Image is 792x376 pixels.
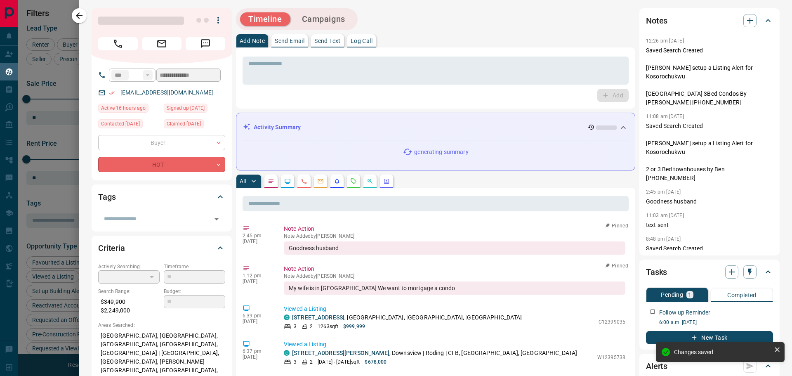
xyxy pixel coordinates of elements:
[284,273,625,279] p: Note Added by [PERSON_NAME]
[659,319,773,326] p: 6:00 a.m. [DATE]
[597,354,625,361] p: W12395738
[284,281,625,295] div: My wife is in [GEOGRAPHIC_DATA] We want to mortgage a condo
[186,37,225,50] span: Message
[414,148,468,156] p: generating summary
[284,241,625,255] div: Goodness husband
[243,354,271,360] p: [DATE]
[646,197,773,206] p: Goodness husband
[284,233,625,239] p: Note Added by [PERSON_NAME]
[292,314,344,321] a: [STREET_ADDRESS]
[688,292,691,298] p: 1
[254,123,301,132] p: Activity Summary
[240,38,265,44] p: Add Note
[275,38,304,44] p: Send Email
[98,241,125,255] h2: Criteria
[98,104,160,115] div: Sun Sep 14 2025
[98,322,225,329] p: Areas Searched:
[243,233,271,239] p: 2:45 pm
[284,315,290,320] div: condos.ca
[343,323,365,330] p: $999,999
[646,356,773,376] div: Alerts
[243,279,271,284] p: [DATE]
[98,238,225,258] div: Criteria
[284,350,290,356] div: condos.ca
[727,292,757,298] p: Completed
[98,187,225,207] div: Tags
[367,178,373,184] svg: Opportunities
[98,157,225,172] div: HOT
[284,225,625,233] p: Note Action
[318,358,360,366] p: [DATE] - [DATE] sqft
[646,11,773,31] div: Notes
[98,119,160,131] div: Tue Aug 05 2025
[164,288,225,295] p: Budget:
[240,178,246,184] p: All
[243,120,628,135] div: Activity Summary
[599,318,625,326] p: C12399035
[243,348,271,354] p: 6:37 pm
[164,119,225,131] div: Tue Aug 05 2025
[646,359,667,373] h2: Alerts
[284,178,291,184] svg: Lead Browsing Activity
[167,120,201,128] span: Claimed [DATE]
[350,178,357,184] svg: Requests
[284,340,625,349] p: Viewed a Listing
[98,263,160,270] p: Actively Searching:
[674,349,771,355] div: Changes saved
[646,38,684,44] p: 12:26 pm [DATE]
[294,358,297,366] p: 3
[142,37,181,50] span: Email
[646,221,773,229] p: text sent
[661,292,683,298] p: Pending
[292,349,577,357] p: , Downsview | Roding | CFB, [GEOGRAPHIC_DATA], [GEOGRAPHIC_DATA]
[605,222,629,229] button: Pinned
[240,12,290,26] button: Timeline
[109,90,115,96] svg: Email Verified
[310,323,313,330] p: 2
[351,38,372,44] p: Log Call
[120,89,214,96] a: [EMAIL_ADDRESS][DOMAIN_NAME]
[284,265,625,273] p: Note Action
[268,178,274,184] svg: Notes
[317,178,324,184] svg: Emails
[101,104,146,112] span: Active 16 hours ago
[294,323,297,330] p: 3
[98,135,225,150] div: Buyer
[167,104,205,112] span: Signed up [DATE]
[334,178,340,184] svg: Listing Alerts
[98,295,160,317] p: $349,900 - $2,249,000
[646,262,773,282] div: Tasks
[294,12,354,26] button: Campaigns
[310,358,313,366] p: 2
[101,120,140,128] span: Contacted [DATE]
[243,273,271,279] p: 1:12 pm
[292,350,389,356] a: [STREET_ADDRESS][PERSON_NAME]
[646,331,773,344] button: New Task
[301,178,307,184] svg: Calls
[659,308,710,317] p: Follow up Reminder
[98,37,138,50] span: Call
[646,122,773,182] p: Saved Search Created [PERSON_NAME] setup a Listing Alert for Kosorochukwu 2 or 3 Bed townhouses b...
[243,239,271,244] p: [DATE]
[646,236,681,242] p: 8:48 pm [DATE]
[164,263,225,270] p: Timeframe:
[605,262,629,270] button: Pinned
[243,313,271,319] p: 6:39 pm
[98,288,160,295] p: Search Range:
[243,319,271,324] p: [DATE]
[98,190,115,203] h2: Tags
[646,244,773,314] p: Saved Search Created [PERSON_NAME] setup a Listing Alert for Kosorochukwu 2 or 3Bed [GEOGRAPHIC_D...
[164,104,225,115] div: Mon Aug 04 2025
[318,323,338,330] p: 1263 sqft
[646,265,667,279] h2: Tasks
[646,114,684,119] p: 11:08 am [DATE]
[646,46,773,107] p: Saved Search Created [PERSON_NAME] setup a Listing Alert for Kosorochukwu [GEOGRAPHIC_DATA] 3Bed ...
[211,213,222,225] button: Open
[292,313,522,322] p: , [GEOGRAPHIC_DATA], [GEOGRAPHIC_DATA], [GEOGRAPHIC_DATA]
[284,305,625,313] p: Viewed a Listing
[646,14,667,27] h2: Notes
[646,189,681,195] p: 2:45 pm [DATE]
[365,358,387,366] p: $678,000
[383,178,390,184] svg: Agent Actions
[646,213,684,218] p: 11:03 am [DATE]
